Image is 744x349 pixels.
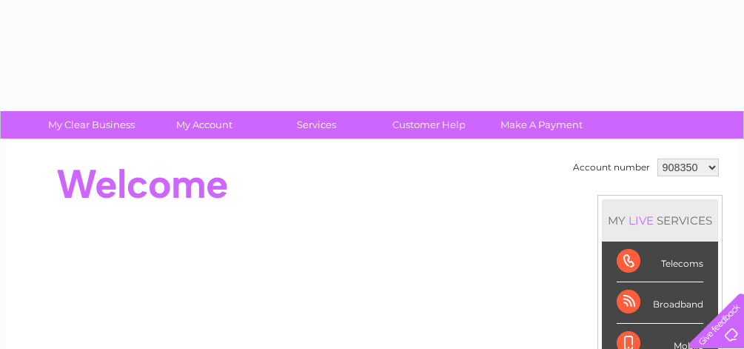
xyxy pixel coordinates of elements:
a: My Account [143,111,265,139]
div: Broadband [617,282,703,323]
td: Account number [569,155,654,180]
a: My Clear Business [30,111,153,139]
a: Make A Payment [480,111,603,139]
div: LIVE [626,213,657,227]
div: Telecoms [617,242,703,282]
a: Services [255,111,378,139]
a: Customer Help [368,111,490,139]
div: MY SERVICES [602,199,718,242]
